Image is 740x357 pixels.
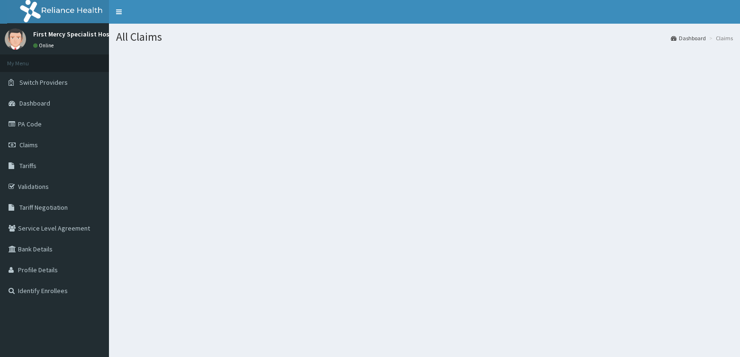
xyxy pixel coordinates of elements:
[19,203,68,212] span: Tariff Negotiation
[5,28,26,50] img: User Image
[19,141,38,149] span: Claims
[19,78,68,87] span: Switch Providers
[19,161,36,170] span: Tariffs
[707,34,733,42] li: Claims
[116,31,733,43] h1: All Claims
[19,99,50,107] span: Dashboard
[33,42,56,49] a: Online
[671,34,706,42] a: Dashboard
[33,31,124,37] p: First Mercy Specialist Hospital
